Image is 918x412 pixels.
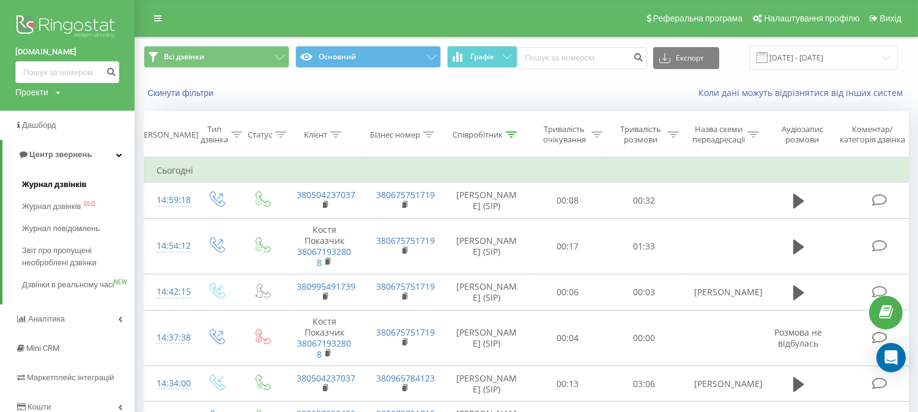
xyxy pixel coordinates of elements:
[15,12,119,43] img: Ringostat logo
[157,326,181,350] div: 14:37:38
[530,366,606,402] td: 00:13
[27,373,114,382] span: Маркетплейс інтеграцій
[22,174,135,196] a: Журнал дзвінків
[606,310,683,366] td: 00:00
[157,234,181,258] div: 14:54:12
[28,314,65,323] span: Аналiтика
[606,218,683,274] td: 01:33
[28,402,51,411] span: Кошти
[876,343,906,372] div: Open Intercom Messenger
[377,372,435,384] a: 380965784123
[370,130,420,140] div: Бізнес номер
[298,337,352,360] a: 380671932808
[15,46,119,58] a: [DOMAIN_NAME]
[297,372,356,384] a: 380504237037
[880,13,901,23] span: Вихід
[540,124,588,145] div: Тривалість очікування
[22,279,114,291] span: Дзвінки в реальному часі
[15,86,48,98] div: Проекти
[22,223,100,235] span: Журнал повідомлень
[444,183,530,218] td: [PERSON_NAME] (SIP)
[444,218,530,274] td: [PERSON_NAME] (SIP)
[530,274,606,310] td: 00:06
[22,178,87,191] span: Журнал дзвінків
[653,47,719,69] button: Експорт
[530,310,606,366] td: 00:04
[297,189,356,200] a: 380504237037
[471,53,495,61] span: Графік
[606,183,683,218] td: 00:32
[22,218,135,240] a: Журнал повідомлень
[304,130,327,140] div: Клієнт
[775,326,823,349] span: Розмова не відбулась
[157,188,181,212] div: 14:59:18
[22,274,135,296] a: Дзвінки в реальному часіNEW
[136,130,198,140] div: [PERSON_NAME]
[298,246,352,268] a: 380671932808
[248,130,272,140] div: Статус
[530,218,606,274] td: 00:17
[22,120,56,130] span: Дашборд
[144,46,289,68] button: Всі дзвінки
[772,124,832,145] div: Аудіозапис розмови
[157,280,181,304] div: 14:42:15
[764,13,859,23] span: Налаштування профілю
[377,281,435,292] a: 380675751719
[447,46,517,68] button: Графік
[285,310,365,366] td: Костя Показчик
[22,245,128,269] span: Звіт про пропущені необроблені дзвінки
[15,61,119,83] input: Пошук за номером
[453,130,503,140] div: Співробітник
[144,87,220,98] button: Скинути фільтри
[297,281,356,292] a: 380995491739
[2,140,135,169] a: Центр звернень
[377,326,435,338] a: 380675751719
[653,13,743,23] span: Реферальна програма
[606,274,683,310] td: 00:03
[377,235,435,246] a: 380675751719
[22,196,135,218] a: Журнал дзвінківOLD
[606,366,683,402] td: 03:06
[444,274,530,310] td: [PERSON_NAME] (SIP)
[444,310,530,366] td: [PERSON_NAME] (SIP)
[683,274,762,310] td: [PERSON_NAME]
[530,183,606,218] td: 00:08
[201,124,228,145] div: Тип дзвінка
[444,366,530,402] td: [PERSON_NAME] (SIP)
[164,52,204,62] span: Всі дзвінки
[377,189,435,200] a: 380675751719
[837,124,908,145] div: Коментар/категорія дзвінка
[683,366,762,402] td: [PERSON_NAME]
[285,218,365,274] td: Костя Показчик
[157,372,181,395] div: 14:34:00
[29,150,92,159] span: Центр звернень
[26,344,59,353] span: Mini CRM
[22,200,81,213] span: Журнал дзвінків
[616,124,665,145] div: Тривалість розмови
[517,47,647,69] input: Пошук за номером
[692,124,745,145] div: Назва схеми переадресації
[22,240,135,274] a: Звіт про пропущені необроблені дзвінки
[698,87,909,98] a: Коли дані можуть відрізнятися вiд інших систем
[295,46,441,68] button: Основний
